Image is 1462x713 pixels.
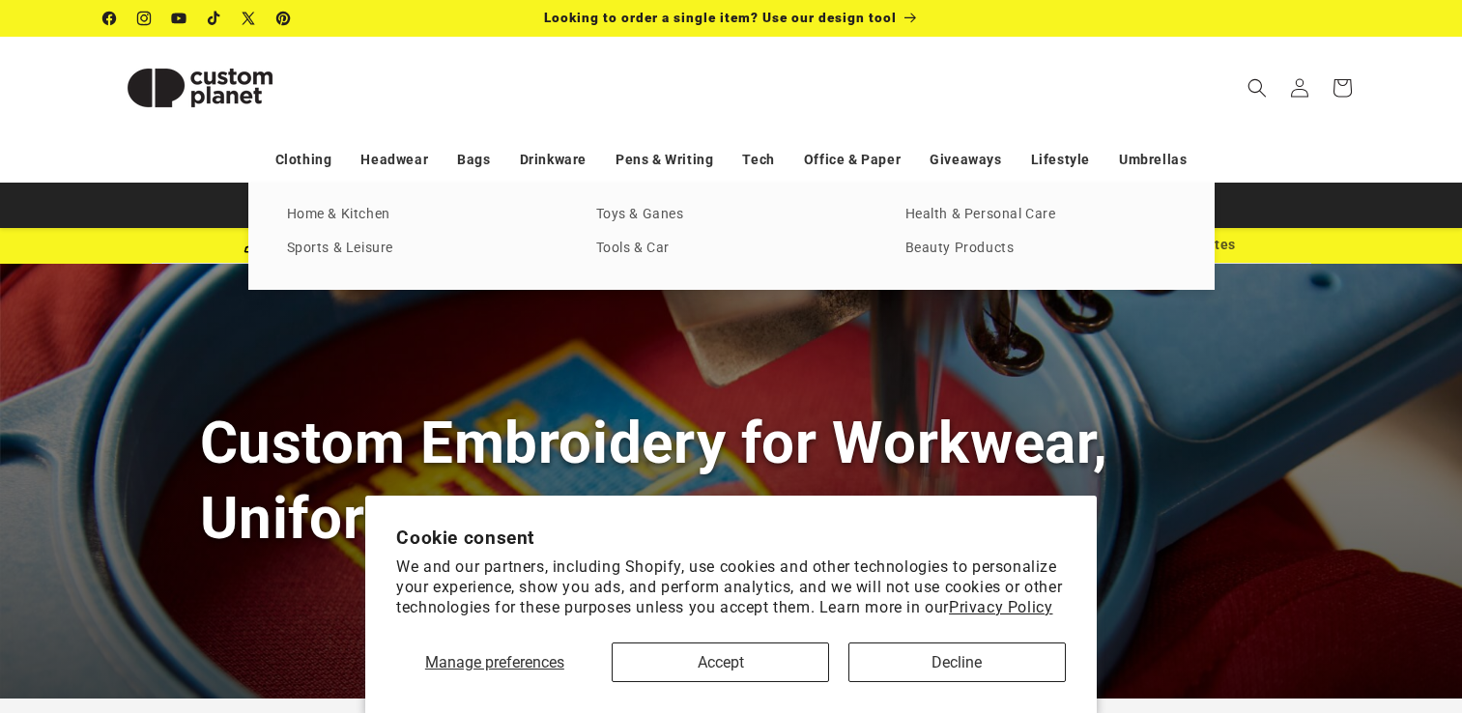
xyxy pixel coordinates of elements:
a: Bags [457,143,490,177]
a: Home & Kitchen [287,202,558,228]
a: Clothing [275,143,332,177]
a: Toys & Ganes [596,202,867,228]
a: Custom Planet [96,37,303,138]
a: Tools & Car [596,236,867,262]
a: Tech [742,143,774,177]
button: Accept [612,642,829,682]
button: Decline [848,642,1066,682]
h2: Cookie consent [396,527,1066,549]
a: Umbrellas [1119,143,1187,177]
a: Headwear [360,143,428,177]
button: Manage preferences [396,642,592,682]
span: Looking to order a single item? Use our design tool [544,10,897,25]
span: Manage preferences [425,653,564,671]
a: Lifestyle [1031,143,1090,177]
h1: Custom Embroidery for Workwear, Uniforms & Sportswear [200,406,1263,555]
a: Health & Personal Care [905,202,1176,228]
a: Beauty Products [905,236,1176,262]
p: We and our partners, including Shopify, use cookies and other technologies to personalize your ex... [396,557,1066,617]
img: Custom Planet [103,44,297,131]
a: Office & Paper [804,143,901,177]
a: Drinkware [520,143,587,177]
a: Sports & Leisure [287,236,558,262]
summary: Search [1236,67,1278,109]
a: Giveaways [930,143,1001,177]
a: Pens & Writing [616,143,713,177]
a: Privacy Policy [949,598,1052,616]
